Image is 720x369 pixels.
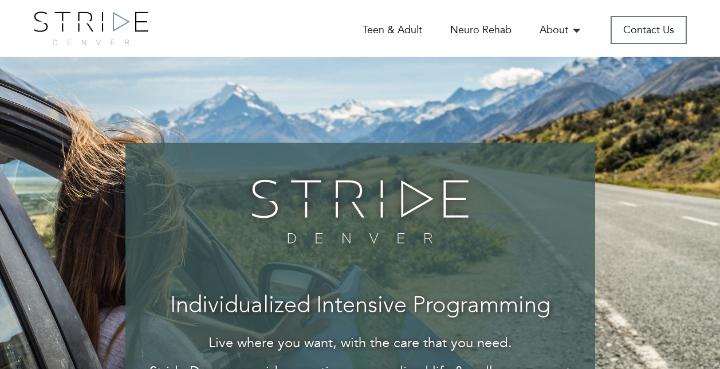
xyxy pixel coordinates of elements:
[540,23,583,37] a: About
[244,171,476,252] img: banner-logo.png
[450,23,512,37] a: Neuro Rehab
[34,11,148,45] img: logo.png
[148,333,572,353] p: Live where you want, with the care that you need.
[148,294,572,319] h3: Individualized Intensive Programming
[363,23,422,37] a: Teen & Adult
[611,16,687,44] a: Contact Us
